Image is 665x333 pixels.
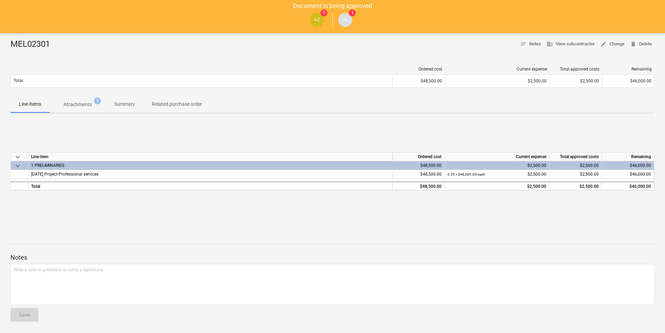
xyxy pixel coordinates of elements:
span: 1 [349,9,356,16]
span: 1 [94,97,101,104]
div: $2,500.00 [553,79,599,83]
span: delete [630,41,636,47]
p: Line-items [19,101,41,108]
span: Notes [520,40,541,48]
button: View subcontractor [544,39,598,50]
div: Remaining [602,153,654,161]
span: 1 [320,9,327,16]
div: $2,500.00 [448,182,546,191]
div: $46,000.00 [605,170,651,179]
span: keyboard_arrow_down [14,153,22,161]
p: Summary [114,101,135,108]
div: $48,500.00 [396,79,442,83]
p: Related purchase order [152,101,202,108]
div: $46,000.00 [605,161,651,170]
div: Line-item [28,153,392,161]
div: $46,000.00 [605,182,651,191]
div: $2,500.00 [552,170,599,179]
span: edit [600,41,607,47]
small: 0.05 × $48,500.00 / each [448,172,485,176]
div: Current expense [445,153,549,161]
iframe: Chat Widget [630,299,665,333]
div: Total approved costs [553,67,599,72]
div: Remaining [605,67,652,72]
span: notes [520,41,526,47]
span: 3-01-37 Project-Professional services [31,172,98,177]
div: Total [28,182,392,190]
div: $48,500.00 [395,182,442,191]
button: Delete [627,39,655,50]
div: Total approved costs [549,153,602,161]
span: keyboard_arrow_down [14,162,22,170]
div: Ordered cost [396,67,442,72]
div: Current expense [448,67,547,72]
div: $2,500.00 [448,79,547,83]
span: View subcontractor [547,40,595,48]
span: Change [600,40,625,48]
span: business [547,41,553,47]
div: Matt Lebon [338,13,352,27]
button: Change [598,39,627,50]
div: $2,500.00 [552,182,599,191]
div: $46,000.00 [605,79,651,83]
div: $48,500.00 [395,161,442,170]
div: 1 PRELIMINARIES [31,161,389,170]
div: MEL02301 [10,39,56,50]
div: Andrew Zheng [310,13,324,27]
div: $2,500.00 [552,161,599,170]
p: Document is being approved [293,2,372,10]
span: ML [342,17,349,22]
span: Delete [630,40,652,48]
div: $48,500.00 [395,170,442,179]
div: $2,500.00 [448,170,546,179]
p: Total [14,78,23,84]
div: $2,500.00 [448,161,546,170]
div: Ordered cost [392,153,445,161]
button: Notes [517,39,544,50]
p: Attachments [64,101,92,108]
p: Notes [10,253,655,262]
span: AZ [314,17,320,22]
